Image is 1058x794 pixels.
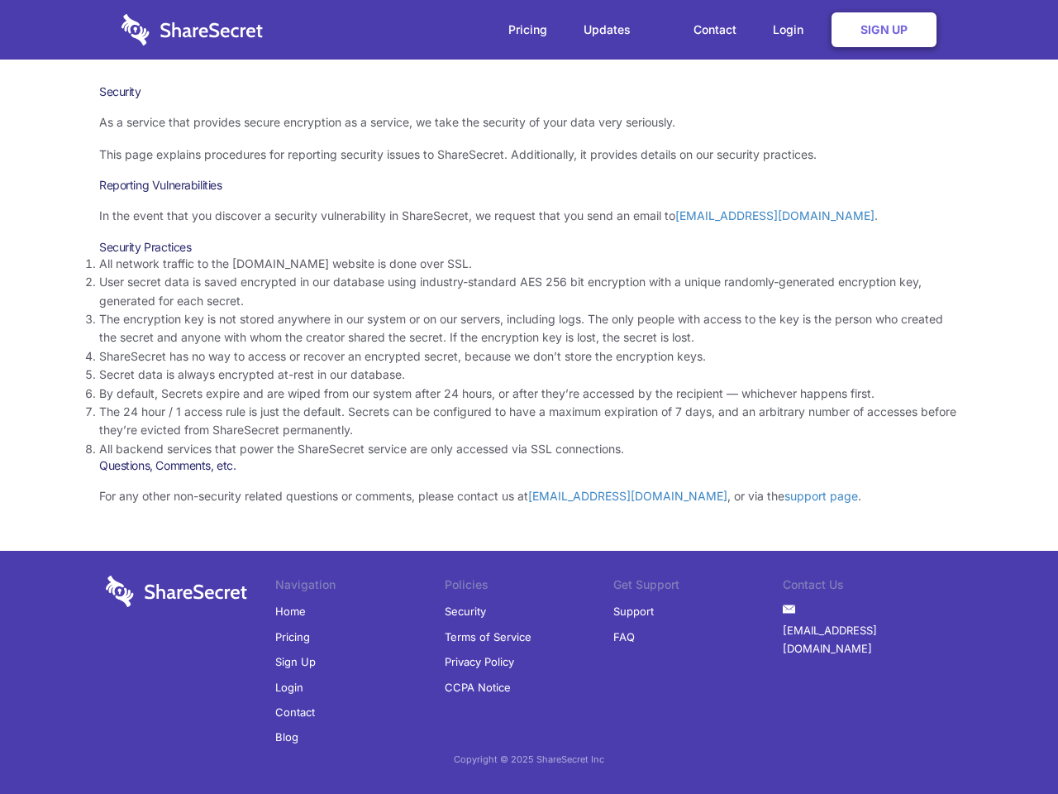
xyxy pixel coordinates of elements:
[613,624,635,649] a: FAQ
[99,113,959,132] p: As a service that provides secure encryption as a service, we take the security of your data very...
[99,385,959,403] li: By default, Secrets expire and are wiped from our system after 24 hours, or after they’re accesse...
[275,700,315,725] a: Contact
[756,4,828,55] a: Login
[275,649,316,674] a: Sign Up
[275,599,306,624] a: Home
[275,675,303,700] a: Login
[445,576,614,599] li: Policies
[106,576,247,607] img: logo-wordmark-white-trans-d4663122ce5f474addd5e946df7df03e33cb6a1c49d2221995e7729f52c070b2.svg
[677,4,753,55] a: Contact
[445,599,486,624] a: Security
[99,207,959,225] p: In the event that you discover a security vulnerability in ShareSecret, we request that you send ...
[99,146,959,164] p: This page explains procedures for reporting security issues to ShareSecret. Additionally, it prov...
[275,725,298,749] a: Blog
[275,576,445,599] li: Navigation
[99,84,959,99] h1: Security
[445,675,511,700] a: CCPA Notice
[99,403,959,440] li: The 24 hour / 1 access rule is just the default. Secrets can be configured to have a maximum expi...
[99,347,959,366] li: ShareSecret has no way to access or recover an encrypted secret, because we don’t store the encry...
[445,624,531,649] a: Terms of Service
[99,458,959,473] h3: Questions, Comments, etc.
[783,618,952,662] a: [EMAIL_ADDRESS][DOMAIN_NAME]
[832,12,936,47] a: Sign Up
[783,576,952,599] li: Contact Us
[675,208,875,222] a: [EMAIL_ADDRESS][DOMAIN_NAME]
[99,240,959,255] h3: Security Practices
[99,366,959,384] li: Secret data is always encrypted at-rest in our database.
[528,489,727,503] a: [EMAIL_ADDRESS][DOMAIN_NAME]
[613,576,783,599] li: Get Support
[99,178,959,193] h3: Reporting Vulnerabilities
[445,649,514,674] a: Privacy Policy
[99,255,959,273] li: All network traffic to the [DOMAIN_NAME] website is done over SSL.
[99,440,959,458] li: All backend services that power the ShareSecret service are only accessed via SSL connections.
[492,4,564,55] a: Pricing
[99,487,959,505] p: For any other non-security related questions or comments, please contact us at , or via the .
[613,599,654,624] a: Support
[784,489,858,503] a: support page
[99,273,959,310] li: User secret data is saved encrypted in our database using industry-standard AES 256 bit encryptio...
[122,14,263,45] img: logo-wordmark-white-trans-d4663122ce5f474addd5e946df7df03e33cb6a1c49d2221995e7729f52c070b2.svg
[275,624,310,649] a: Pricing
[99,310,959,347] li: The encryption key is not stored anywhere in our system or on our servers, including logs. The on...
